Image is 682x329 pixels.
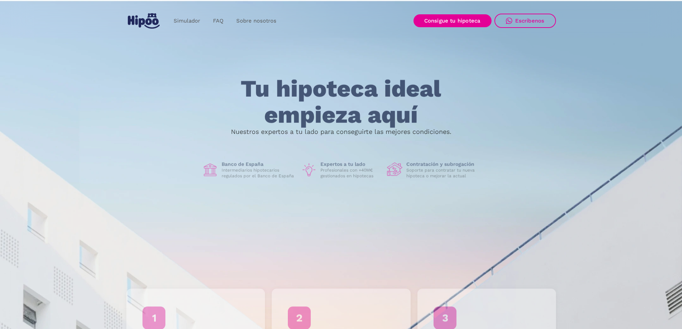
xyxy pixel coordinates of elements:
p: Intermediarios hipotecarios regulados por el Banco de España [222,168,295,179]
h1: Expertos a tu lado [320,161,381,168]
a: Consigue tu hipoteca [413,14,492,27]
p: Nuestros expertos a tu lado para conseguirte las mejores condiciones. [231,129,451,135]
h1: Contratación y subrogación [406,161,480,168]
p: Profesionales con +40M€ gestionados en hipotecas [320,168,381,179]
a: Simulador [167,14,207,28]
h1: Banco de España [222,161,295,168]
a: Sobre nosotros [230,14,283,28]
div: Escríbenos [515,18,545,24]
h1: Tu hipoteca ideal empieza aquí [205,76,477,128]
a: home [126,10,161,32]
a: FAQ [207,14,230,28]
a: Escríbenos [494,14,556,28]
p: Soporte para contratar tu nueva hipoteca o mejorar la actual [406,168,480,179]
